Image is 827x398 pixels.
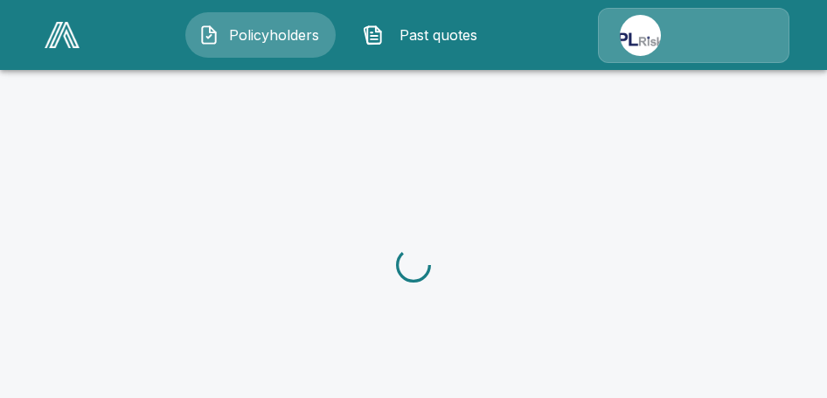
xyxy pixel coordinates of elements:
[350,12,500,58] button: Past quotes IconPast quotes
[198,24,219,45] img: Policyholders Icon
[185,12,336,58] button: Policyholders IconPolicyholders
[363,24,384,45] img: Past quotes Icon
[226,24,323,45] span: Policyholders
[45,22,80,48] img: AA Logo
[391,24,487,45] span: Past quotes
